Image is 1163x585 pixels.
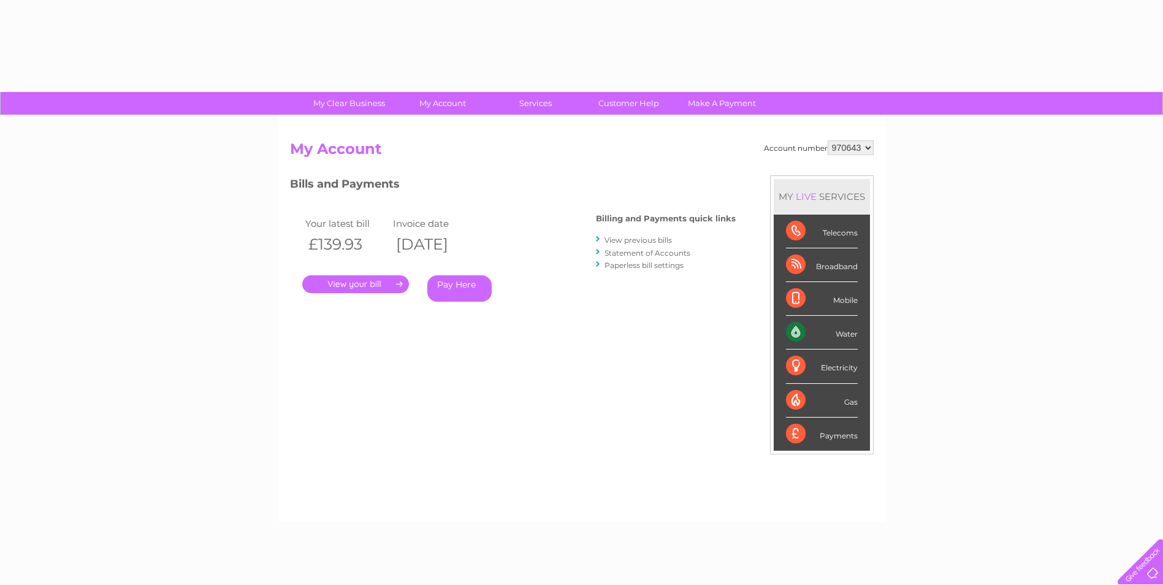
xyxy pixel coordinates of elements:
[786,384,858,418] div: Gas
[390,232,478,257] th: [DATE]
[302,232,391,257] th: £139.93
[485,92,586,115] a: Services
[392,92,493,115] a: My Account
[671,92,772,115] a: Make A Payment
[302,215,391,232] td: Your latest bill
[604,261,684,270] a: Paperless bill settings
[302,275,409,293] a: .
[786,316,858,350] div: Water
[299,92,400,115] a: My Clear Business
[390,215,478,232] td: Invoice date
[764,140,874,155] div: Account number
[786,350,858,383] div: Electricity
[290,175,736,197] h3: Bills and Payments
[786,215,858,248] div: Telecoms
[578,92,679,115] a: Customer Help
[596,214,736,223] h4: Billing and Payments quick links
[786,418,858,451] div: Payments
[786,248,858,282] div: Broadband
[427,275,492,302] a: Pay Here
[774,179,870,214] div: MY SERVICES
[604,235,672,245] a: View previous bills
[290,140,874,164] h2: My Account
[793,191,819,202] div: LIVE
[786,282,858,316] div: Mobile
[604,248,690,258] a: Statement of Accounts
